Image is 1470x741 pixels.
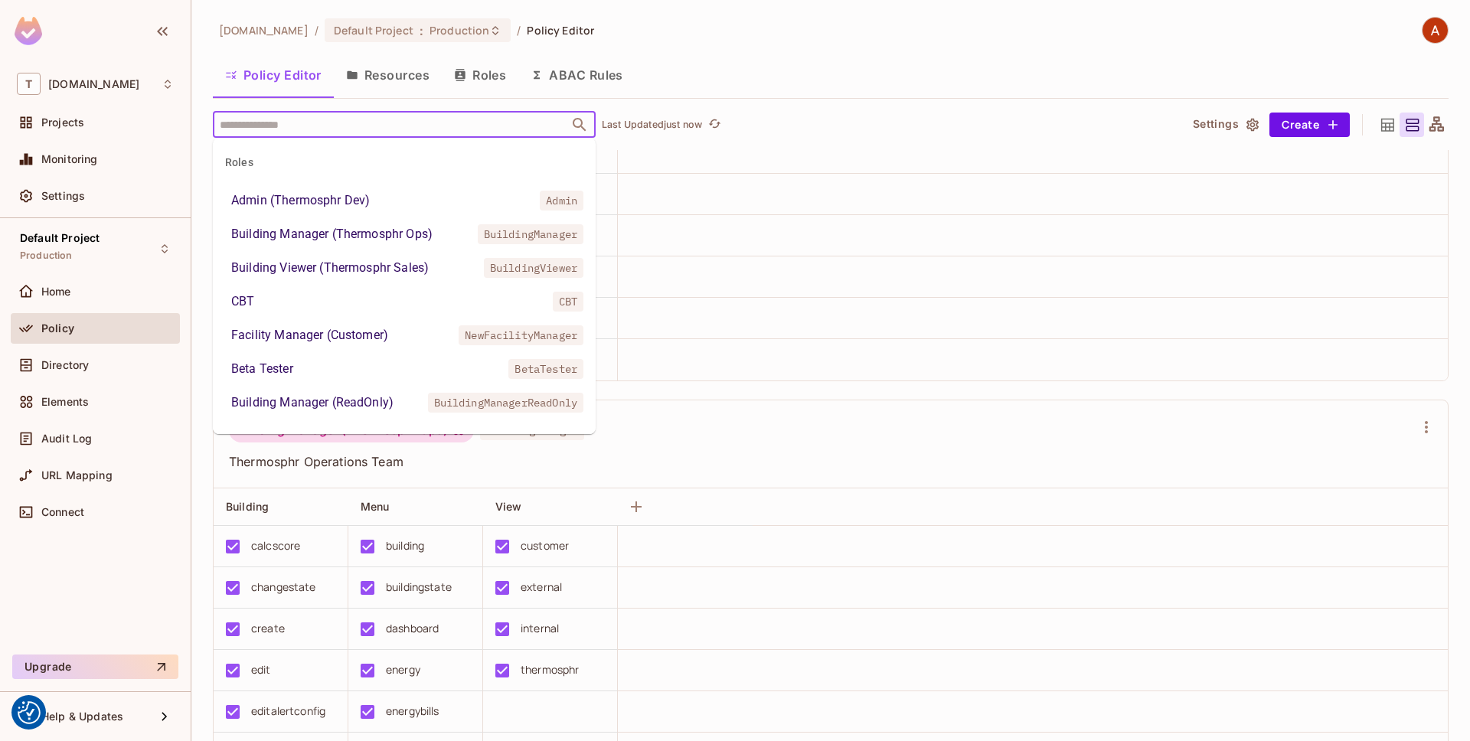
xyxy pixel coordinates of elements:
[231,292,254,311] div: CBT
[428,393,583,413] span: BuildingManagerReadOnly
[553,292,583,312] span: CBT
[521,537,569,554] div: customer
[231,191,370,210] div: Admin (Thermosphr Dev)
[41,710,123,723] span: Help & Updates
[508,359,583,379] span: BetaTester
[495,500,522,513] span: View
[334,56,442,94] button: Resources
[213,56,334,94] button: Policy Editor
[1269,113,1350,137] button: Create
[708,117,721,132] span: refresh
[41,433,92,445] span: Audit Log
[213,423,596,459] div: Resources
[459,325,583,345] span: NewFacilityManager
[231,259,429,277] div: Building Viewer (Thermosphr Sales)
[20,232,100,244] span: Default Project
[226,500,269,513] span: Building
[484,258,583,278] span: BuildingViewer
[251,661,271,678] div: edit
[41,322,74,335] span: Policy
[430,23,489,38] span: Production
[12,654,178,679] button: Upgrade
[702,116,724,134] span: Click to refresh data
[527,23,594,38] span: Policy Editor
[18,701,41,724] button: Consent Preferences
[334,23,413,38] span: Default Project
[1423,18,1448,43] img: Aaron Chan
[569,114,590,135] button: Close
[231,225,433,243] div: Building Manager (Thermosphr Ops)
[478,224,583,244] span: BuildingManager
[386,620,439,637] div: dashboard
[17,73,41,95] span: T
[521,620,559,637] div: internal
[361,500,390,513] span: Menu
[442,56,518,94] button: Roles
[41,506,84,518] span: Connect
[419,24,424,37] span: :
[20,250,73,262] span: Production
[517,23,521,38] li: /
[251,579,316,596] div: changestate
[521,579,562,596] div: external
[251,620,285,637] div: create
[41,396,89,408] span: Elements
[540,191,583,211] span: Admin
[251,537,300,554] div: calcscore
[231,326,388,344] div: Facility Manager (Customer)
[386,579,452,596] div: buildingstate
[386,703,439,720] div: energybills
[386,537,424,554] div: building
[41,359,89,371] span: Directory
[705,116,724,134] button: refresh
[521,661,580,678] div: thermosphr
[251,703,325,720] div: editalertconfig
[315,23,318,38] li: /
[229,453,1414,470] span: Thermosphr Operations Team
[15,17,42,45] img: SReyMgAAAABJRU5ErkJggg==
[602,119,702,131] p: Last Updated just now
[518,56,635,94] button: ABAC Rules
[41,469,113,481] span: URL Mapping
[231,393,394,412] div: Building Manager (ReadOnly)
[213,144,596,181] div: Roles
[386,661,420,678] div: energy
[1187,113,1263,137] button: Settings
[231,360,293,378] div: Beta Tester
[48,78,139,90] span: Workspace: thermosphr.com
[18,701,41,724] img: Revisit consent button
[219,23,309,38] span: the active workspace
[41,153,98,165] span: Monitoring
[41,116,84,129] span: Projects
[41,286,71,298] span: Home
[41,190,85,202] span: Settings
